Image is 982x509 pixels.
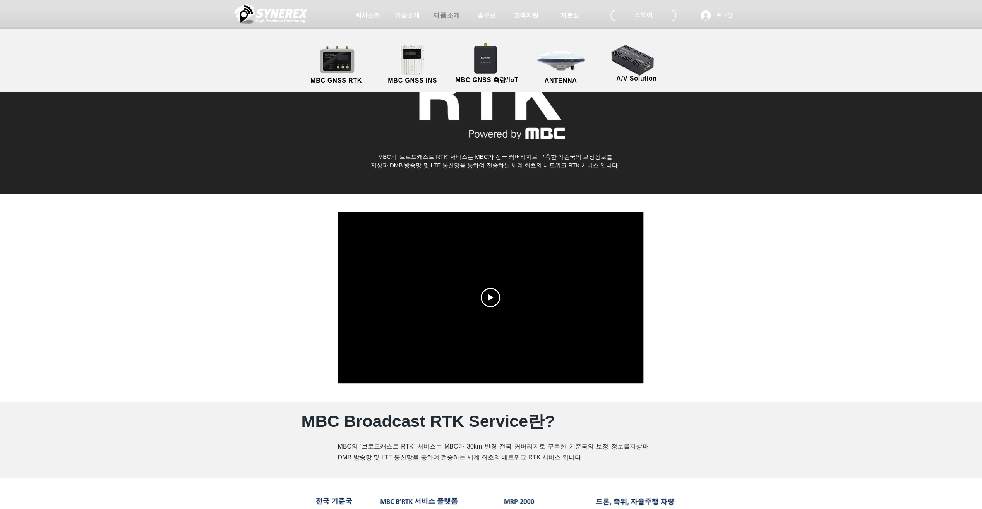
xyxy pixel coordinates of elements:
span: ANTENNA [545,77,577,84]
a: 자료실 [550,8,589,23]
img: MGI2000_front-removebg-preview (1).png [390,43,437,77]
span: 지상파 DMB 방송망 및 LTE 통신망을 통하여 전송하는 세계 최초의 네트워크 RTK 서비스 입니다! [371,162,620,169]
img: SynRTK__.png [466,38,506,78]
a: MBC GNSS RTK [302,45,371,85]
a: ANTENNA [526,45,596,85]
span: 자료실 [560,12,579,20]
span: MBC GNSS 측량/IoT [455,76,518,84]
button: 로그인 [695,8,738,23]
span: 제품소개 [433,12,460,20]
a: MBC GNSS 측량/IoT [449,45,525,85]
div: 스토어 [610,10,676,21]
span: MBC의 '브로드캐스트 RTK' 서비스는 MBC가 전국 커버리지로 구축한 기준국의 보정정보를 [378,153,612,160]
span: 솔루션 [477,12,496,20]
a: 고객지원 [507,8,545,23]
a: 기술소개 [388,8,427,23]
span: MBC GNSS INS [388,77,437,84]
a: 제품소개 [428,8,466,23]
a: A/V Solution [602,43,672,83]
button: Play video [481,288,500,307]
span: 스토어 [634,11,653,19]
span: 로그인 [713,12,735,19]
span: 기술소개 [395,12,420,20]
a: 회사소개 [348,8,387,23]
iframe: Wix Chat [839,265,982,509]
span: A/V Solution [616,75,657,82]
span: 회사소개 [355,12,380,20]
span: MBC GNSS RTK [310,77,362,84]
span: MBC Broadcast RTK Service란? [302,412,555,430]
span: 고객지원 [514,12,538,20]
a: MBC GNSS INS [378,45,447,85]
a: 솔루션 [467,8,506,23]
img: 씨너렉스_White_simbol_대지 1.png [234,2,308,25]
span: MBC의 '브로드캐스트 RTK' 서비스는 MBC가 30km 반경 전국 커버리지로 구축한 기준국의 보정 정보를 [338,443,630,450]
